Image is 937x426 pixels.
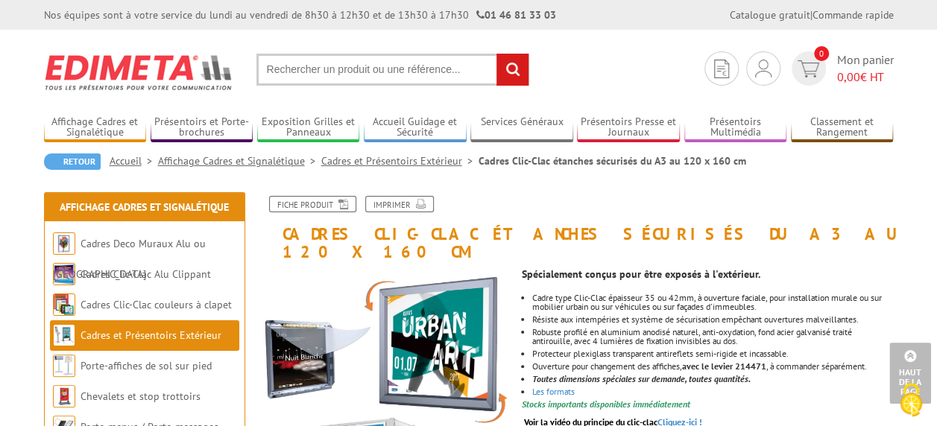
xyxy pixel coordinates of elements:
font: Stocks importants disponibles immédiatement [522,398,690,410]
li: Cadre type Clic-Clac épaisseur 35 ou 42mm, à ouverture faciale, pour installation murale ou sur m... [532,293,893,311]
div: Nos équipes sont à votre service du lundi au vendredi de 8h30 à 12h30 et de 13h30 à 17h30 [44,7,556,22]
em: Toutes dimensions spéciales sur demande, toutes quantités. [532,373,751,384]
img: Cookies (fenêtre modale) [892,381,930,419]
strong: avec le levier 214471 [682,360,766,372]
li: Robuste profilé en aluminium anodisé naturel, anti-oxydation, fond acier galvanisé traité antirou... [532,328,893,346]
a: Affichage Cadres et Signalétique [60,200,229,214]
a: Services Généraux [470,115,573,140]
span: 0 [814,46,829,61]
a: devis rapide 0 Mon panier 0,00€ HT [788,51,894,86]
span: 0,00 [837,69,860,84]
a: Exposition Grilles et Panneaux [257,115,360,140]
a: Cadres et Présentoirs Extérieur [81,328,221,342]
img: devis rapide [755,60,772,77]
a: Porte-affiches de sol sur pied [81,359,212,372]
li: Protecteur plexiglass transparent antireflets semi-rigide et incassable. [532,349,893,358]
a: Catalogue gratuit [730,8,810,22]
input: rechercher [496,54,529,86]
a: Retour [44,153,101,170]
div: | [730,7,894,22]
a: Affichage Cadres et Signalétique [44,115,147,140]
a: Les formats [532,386,575,397]
a: Cadres Clic-Clac couleurs à clapet [81,298,232,311]
a: Affichage Cadres et Signalétique [158,154,321,168]
a: Cadres et Présentoirs Extérieur [321,154,479,168]
a: Cadres Deco Muraux Alu ou [GEOGRAPHIC_DATA] [53,237,206,281]
a: Présentoirs et Porte-brochures [151,115,253,140]
img: devis rapide [714,60,729,78]
span: € HT [837,69,894,86]
strong: Spécialement conçus pour être exposés à l'extérieur. [522,267,760,281]
a: Fiche produit [269,196,356,212]
img: Cadres Deco Muraux Alu ou Bois [53,232,75,255]
h1: Cadres Clic-Clac étanches sécurisés du A3 au 120 x 160 cm [249,196,905,261]
a: Présentoirs Presse et Journaux [577,115,680,140]
a: Cadres Clic-Clac Alu Clippant [81,267,211,281]
a: Haut de la page [889,343,931,404]
button: Cookies (fenêtre modale) [885,375,937,426]
a: Accueil [110,154,158,168]
img: Edimeta [44,45,234,100]
a: Commande rapide [813,8,894,22]
img: devis rapide [798,60,819,77]
li: Ouverture pour changement des affiches, , à commander séparément. [532,362,893,371]
img: Cadres Clic-Clac couleurs à clapet [53,293,75,316]
li: Résiste aux intempéries et système de sécurisation empêchant ouvertures malveillantes. [532,315,893,324]
img: Porte-affiches de sol sur pied [53,355,75,377]
strong: 01 46 81 33 03 [476,8,556,22]
li: Cadres Clic-Clac étanches sécurisés du A3 au 120 x 160 cm [479,153,746,168]
span: Mon panier [837,51,894,86]
img: Cadres et Présentoirs Extérieur [53,324,75,346]
a: Présentoirs Multimédia [684,115,787,140]
a: Chevalets et stop trottoirs [81,390,201,403]
a: Accueil Guidage et Sécurité [364,115,467,140]
a: Imprimer [365,196,434,212]
a: Classement et Rangement [791,115,894,140]
input: Rechercher un produit ou une référence... [256,54,529,86]
img: Chevalets et stop trottoirs [53,385,75,407]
